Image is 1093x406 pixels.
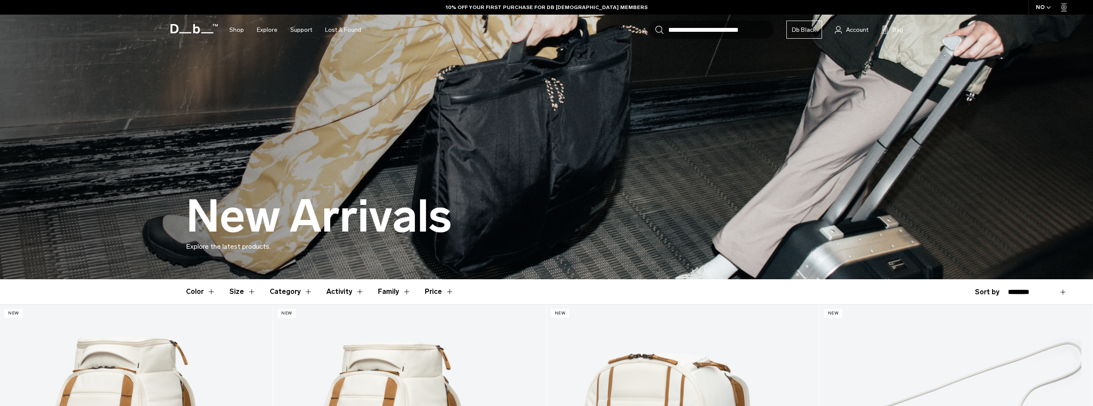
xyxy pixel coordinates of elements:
span: Account [846,25,868,34]
button: Toggle Price [425,279,454,304]
button: Toggle Filter [186,279,216,304]
button: Toggle Filter [326,279,364,304]
button: Toggle Filter [378,279,411,304]
p: Explore the latest products. [186,241,907,252]
a: Db Black [786,21,822,39]
a: Account [835,24,868,35]
a: 10% OFF YOUR FIRST PURCHASE FOR DB [DEMOGRAPHIC_DATA] MEMBERS [446,3,648,11]
p: New [4,309,23,318]
a: Support [290,15,312,45]
button: Toggle Filter [270,279,313,304]
a: Lost & Found [325,15,361,45]
nav: Main Navigation [223,15,368,45]
p: New [277,309,296,318]
h1: New Arrivals [186,192,452,241]
span: Bag [892,25,903,34]
button: Toggle Filter [229,279,256,304]
button: Bag [881,24,903,35]
p: New [551,309,569,318]
a: Shop [229,15,244,45]
p: New [824,309,843,318]
a: Explore [257,15,277,45]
